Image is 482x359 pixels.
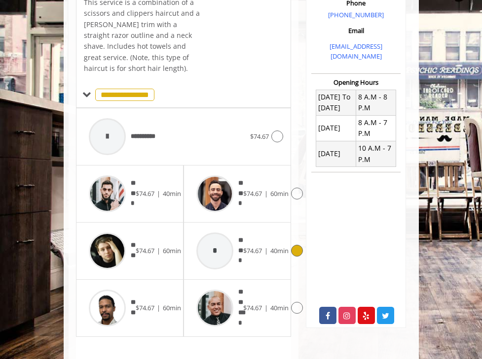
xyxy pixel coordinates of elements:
span: | [264,189,268,198]
span: 40min [270,303,289,312]
span: $74.67 [243,189,262,198]
td: 10 A.M - 7 P.M [356,141,396,167]
span: 60min [163,246,181,255]
span: $74.67 [136,189,154,198]
span: 60min [270,189,289,198]
span: | [157,303,160,312]
span: | [157,189,160,198]
span: | [264,303,268,312]
span: 60min [163,303,181,312]
span: $74.67 [136,303,154,312]
span: $74.67 [250,132,269,141]
td: [DATE] [316,141,356,167]
span: | [264,246,268,255]
span: $74.67 [136,246,154,255]
td: [DATE] To [DATE] [316,90,356,115]
td: 8 A.M - 7 P.M [356,115,396,141]
span: 40min [270,246,289,255]
span: 40min [163,189,181,198]
a: [PHONE_NUMBER] [328,10,384,19]
td: [DATE] [316,115,356,141]
h3: Email [314,27,398,34]
span: $74.67 [243,303,262,312]
a: [EMAIL_ADDRESS][DOMAIN_NAME] [330,42,382,61]
span: $74.67 [243,246,262,255]
h3: Opening Hours [311,79,401,86]
td: 8 A.M - 8 P.M [356,90,396,115]
span: | [157,246,160,255]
